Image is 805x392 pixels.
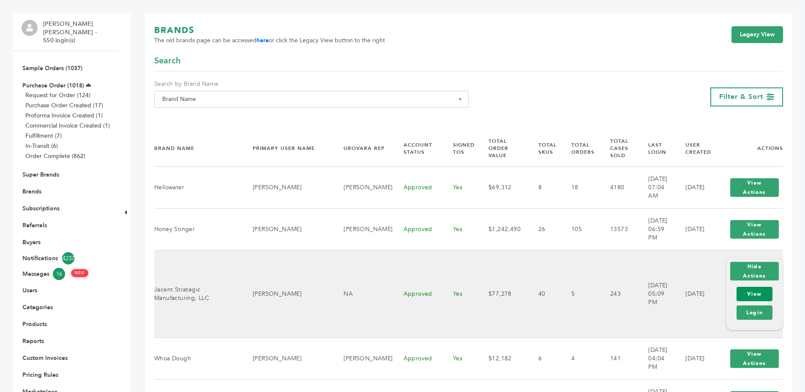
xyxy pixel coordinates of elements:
a: Purchase Order (1018) [22,82,84,90]
a: Request for Order (124) [25,91,90,99]
td: Whoa Dough [154,338,242,379]
a: Notifications4237 [22,252,109,264]
button: Hide Actions [730,262,779,280]
td: [PERSON_NAME] [242,166,333,208]
td: [DATE] [675,208,715,250]
td: 5 [561,250,600,338]
td: [PERSON_NAME] [333,338,393,379]
td: Approved [393,166,442,208]
th: Last Login [638,131,675,166]
td: $77,278 [478,250,528,338]
th: Total SKUs [528,131,561,166]
td: $12,182 [478,338,528,379]
td: 4 [561,338,600,379]
th: Primary User Name [242,131,333,166]
img: profile.png [22,20,38,36]
a: Legacy View [731,26,783,43]
h1: BRANDS [154,24,385,36]
a: Purchase Order Created (17) [25,101,103,109]
a: Users [22,286,37,294]
td: [PERSON_NAME] [333,166,393,208]
a: Subscriptions [22,204,60,212]
th: User Created [675,131,715,166]
td: [PERSON_NAME] [242,250,333,338]
th: Total Orders [561,131,600,166]
th: Grovara Rep [333,131,393,166]
a: Order Complete (862) [25,152,85,160]
a: here [257,36,269,44]
a: Fulfillment (7) [25,132,62,140]
td: Approved [393,208,442,250]
th: Brand Name [154,131,242,166]
th: Total Cases Sold [600,131,638,166]
td: 141 [600,338,638,379]
button: View Actions [730,178,779,197]
a: Super Brands [22,171,59,179]
td: [PERSON_NAME] [242,338,333,379]
td: 13573 [600,208,638,250]
span: Search [154,55,180,67]
td: 105 [561,208,600,250]
td: [PERSON_NAME] [333,208,393,250]
td: Approved [393,250,442,338]
td: Hellowater [154,166,242,208]
td: 6 [528,338,561,379]
a: Pricing Rules [22,371,58,379]
td: Approved [393,338,442,379]
span: 16 [53,268,65,280]
th: Actions [715,131,783,166]
a: Referrals [22,221,47,229]
button: View Actions [730,349,779,368]
td: 18 [561,166,600,208]
span: Brand Name [154,91,469,108]
td: [DATE] 04:04 PM [638,338,675,379]
td: [DATE] [675,250,715,338]
td: Yes [442,250,478,338]
a: Products [22,320,47,328]
a: Proforma Invoice Created (1) [25,112,103,120]
a: Categories [22,303,53,311]
button: View Actions [730,220,779,239]
td: NA [333,250,393,338]
td: Honey Stinger [154,208,242,250]
td: [DATE] [675,338,715,379]
a: Messages16 NEW [22,268,109,280]
td: 243 [600,250,638,338]
td: [PERSON_NAME] [242,208,333,250]
td: [DATE] [675,166,715,208]
td: 26 [528,208,561,250]
li: [PERSON_NAME] [PERSON_NAME] - 550 login(s) [43,20,116,45]
a: Brands [22,188,41,196]
label: Search by Brand Name [154,80,469,88]
td: $1,242,490 [478,208,528,250]
td: Yes [442,208,478,250]
span: The old brands page can be accessed or click the Legacy View button to the right [154,36,385,45]
a: Login [737,305,772,320]
td: Yes [442,166,478,208]
td: Yes [442,338,478,379]
a: Custom Invoices [22,354,68,362]
a: Buyers [22,238,41,246]
td: [DATE] 05:09 PM [638,250,675,338]
a: Commercial Invoice Created (1) [25,122,110,130]
th: Signed TOS [442,131,478,166]
td: 8 [528,166,561,208]
td: 40 [528,250,561,338]
a: In-Transit (6) [25,142,58,150]
td: [DATE] 07:04 AM [638,166,675,208]
span: NEW [71,269,88,277]
td: $69,312 [478,166,528,208]
th: Total Order Value [478,131,528,166]
td: 4180 [600,166,638,208]
span: 4237 [62,252,74,264]
a: Reports [22,337,44,345]
td: Jacent Strategic Manufacturing, LLC [154,250,242,338]
a: View [737,287,772,301]
span: Filter & Sort [719,92,763,101]
td: [DATE] 06:59 PM [638,208,675,250]
span: Brand Name [159,93,464,105]
a: Sample Orders (1037) [22,64,82,72]
th: Account Status [393,131,442,166]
